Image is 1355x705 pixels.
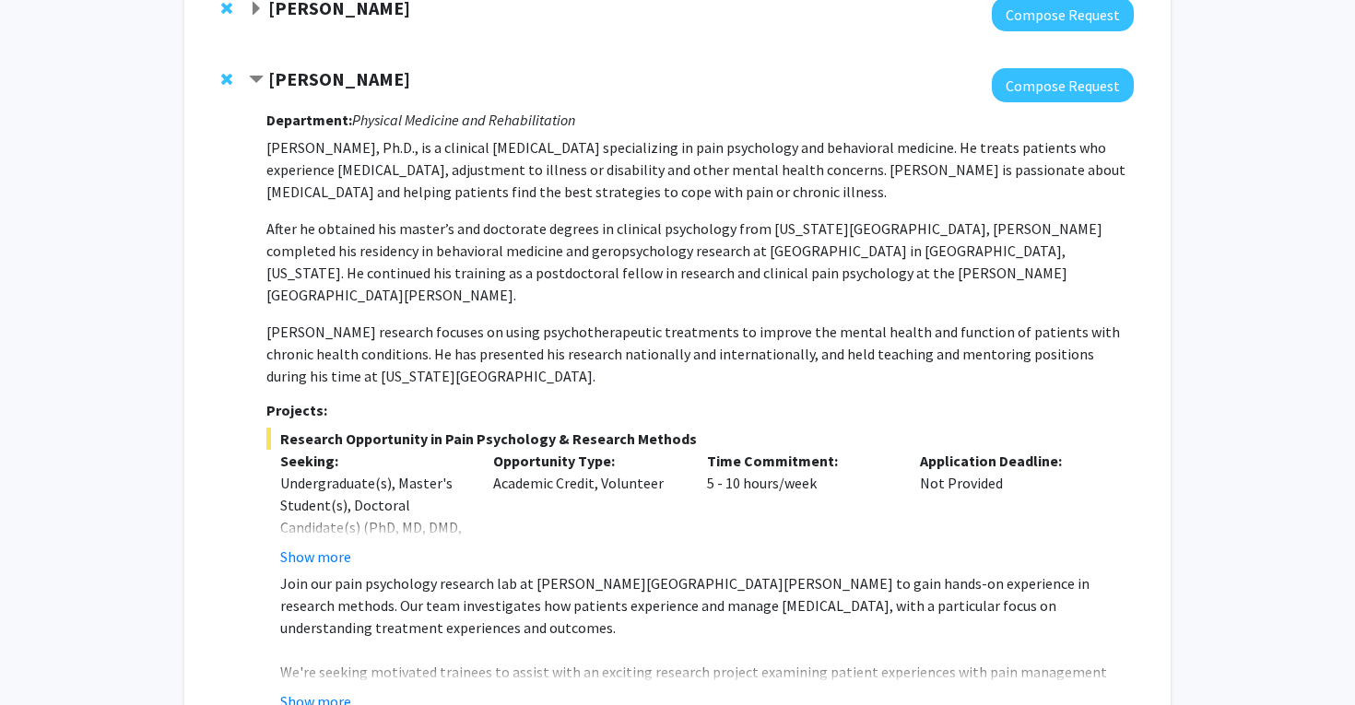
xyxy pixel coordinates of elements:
span: Remove Raj Mukherjee from bookmarks [221,1,232,16]
span: Remove Fenan Rassu from bookmarks [221,72,232,87]
div: Undergraduate(s), Master's Student(s), Doctoral Candidate(s) (PhD, MD, DMD, PharmD, etc.), Postdo... [280,472,466,627]
p: [PERSON_NAME], Ph.D., is a clinical [MEDICAL_DATA] specializing in pain psychology and behavioral... [266,136,1134,203]
p: Time Commitment: [707,450,893,472]
strong: Department: [266,111,352,129]
p: After he obtained his master’s and doctorate degrees in clinical psychology from [US_STATE][GEOGR... [266,217,1134,306]
iframe: Chat [14,622,78,691]
p: We're seeking motivated trainees to assist with an exciting research project examining patient ex... [280,661,1134,705]
button: Show more [280,546,351,568]
strong: [PERSON_NAME] [268,67,410,90]
p: Application Deadline: [920,450,1106,472]
p: Seeking: [280,450,466,472]
span: Research Opportunity in Pain Psychology & Research Methods [266,428,1134,450]
i: Physical Medicine and Rehabilitation [352,111,575,129]
div: Not Provided [906,450,1120,568]
div: 5 - 10 hours/week [693,450,907,568]
p: [PERSON_NAME] research focuses on using psychotherapeutic treatments to improve the mental health... [266,321,1134,387]
p: Join our pain psychology research lab at [PERSON_NAME][GEOGRAPHIC_DATA][PERSON_NAME] to gain hand... [280,572,1134,639]
div: Academic Credit, Volunteer [479,450,693,568]
strong: Projects: [266,401,327,419]
span: Expand Raj Mukherjee Bookmark [249,2,264,17]
span: Contract Fenan Rassu Bookmark [249,73,264,88]
button: Compose Request to Fenan Rassu [992,68,1134,102]
p: Opportunity Type: [493,450,679,472]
